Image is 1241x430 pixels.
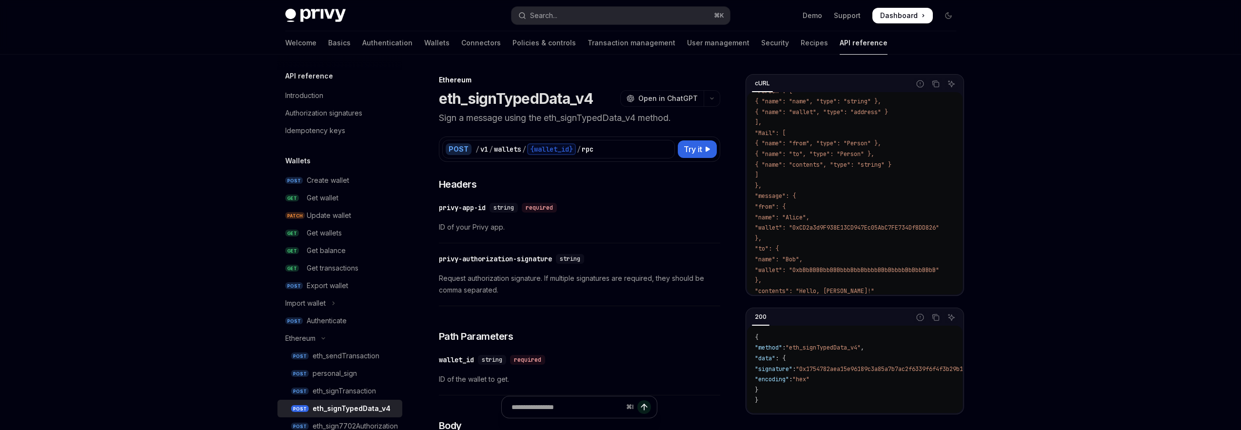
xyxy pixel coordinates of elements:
button: Toggle Import wallet section [277,294,402,312]
div: Get balance [307,245,346,256]
span: "eth_signTypedData_v4" [786,344,861,352]
div: Ethereum [439,75,720,85]
div: {wallet_id} [527,143,576,155]
span: }, [755,235,762,242]
span: "signature" [755,365,792,373]
div: v1 [480,144,488,154]
div: / [475,144,479,154]
div: eth_signTypedData_v4 [313,403,391,414]
span: "name": "Bob", [755,255,803,263]
div: Authorization signatures [285,107,362,119]
div: Create wallet [307,175,349,186]
span: "to": { [755,245,779,253]
button: Open in ChatGPT [620,90,704,107]
div: Get transactions [307,262,358,274]
a: Basics [328,31,351,55]
span: "Mail": [ [755,129,786,137]
button: Try it [678,140,717,158]
a: Connectors [461,31,501,55]
a: Security [761,31,789,55]
span: GET [285,230,299,237]
div: eth_signTransaction [313,385,376,397]
button: Report incorrect code [914,311,926,324]
span: ], [755,118,762,126]
span: { "name": "from", "type": "Person" }, [755,139,881,147]
span: : [789,375,792,383]
button: Open search [512,7,730,24]
h1: eth_signTypedData_v4 [439,90,593,107]
span: string [560,255,580,263]
input: Ask a question... [512,396,622,418]
a: POSTeth_signTransaction [277,382,402,400]
a: Transaction management [588,31,675,55]
span: , [861,344,864,352]
span: POST [291,423,309,430]
a: PATCHUpdate wallet [277,207,402,224]
span: Try it [684,143,702,155]
a: GETGet balance [277,242,402,259]
div: privy-authorization-signature [439,254,552,264]
span: } [755,386,758,394]
div: Introduction [285,90,323,101]
span: : { [775,354,786,362]
span: PATCH [285,212,305,219]
span: POST [285,317,303,325]
span: { "name": "contents", "type": "string" } [755,161,891,169]
a: GETGet wallets [277,224,402,242]
div: required [522,203,557,213]
a: POSTeth_signTypedData_v4 [277,400,402,417]
span: "encoding" [755,375,789,383]
span: "name": "Alice", [755,214,809,221]
a: Introduction [277,87,402,104]
a: POSTeth_sendTransaction [277,347,402,365]
span: ⌘ K [714,12,724,20]
span: POST [291,352,309,360]
span: "hex" [792,375,809,383]
span: } [755,396,758,404]
span: "wallet": "0xbBbBBBBbbBBBbbbBbbBbbbbBBbBbbbbBbBbbBBbB" [755,266,939,274]
span: Path Parameters [439,330,513,343]
p: Sign a message using the eth_signTypedData_v4 method. [439,111,720,125]
div: Idempotency keys [285,125,345,137]
span: POST [291,370,309,377]
button: Send message [637,400,651,414]
a: Support [834,11,861,20]
span: POST [291,405,309,412]
span: GET [285,195,299,202]
span: "from": { [755,203,786,211]
button: Toggle dark mode [941,8,956,23]
div: Get wallets [307,227,342,239]
span: "wallet": "0xCD2a3d9F938E13CD947Ec05AbC7FE734Df8DD826" [755,224,939,232]
span: ] [755,171,758,179]
a: User management [687,31,749,55]
span: POST [285,177,303,184]
div: privy-app-id [439,203,486,213]
span: "method" [755,344,782,352]
span: Request authorization signature. If multiple signatures are required, they should be comma separa... [439,273,720,296]
button: Toggle Ethereum section [277,330,402,347]
span: "data" [755,354,775,362]
div: Import wallet [285,297,326,309]
span: : [782,344,786,352]
div: Get wallet [307,192,338,204]
span: ID of your Privy app. [439,221,720,233]
a: Authentication [362,31,413,55]
a: Welcome [285,31,316,55]
div: Authenticate [307,315,347,327]
div: Export wallet [307,280,348,292]
a: Demo [803,11,822,20]
button: Report incorrect code [914,78,926,90]
a: POSTCreate wallet [277,172,402,189]
div: Update wallet [307,210,351,221]
a: POSTpersonal_sign [277,365,402,382]
div: Ethereum [285,332,315,344]
button: Ask AI [945,311,958,324]
span: GET [285,247,299,254]
span: POST [291,388,309,395]
a: Recipes [801,31,828,55]
span: { [755,333,758,341]
span: }, [755,182,762,190]
span: Open in ChatGPT [638,94,698,103]
div: eth_sendTransaction [313,350,379,362]
a: POSTAuthenticate [277,312,402,330]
